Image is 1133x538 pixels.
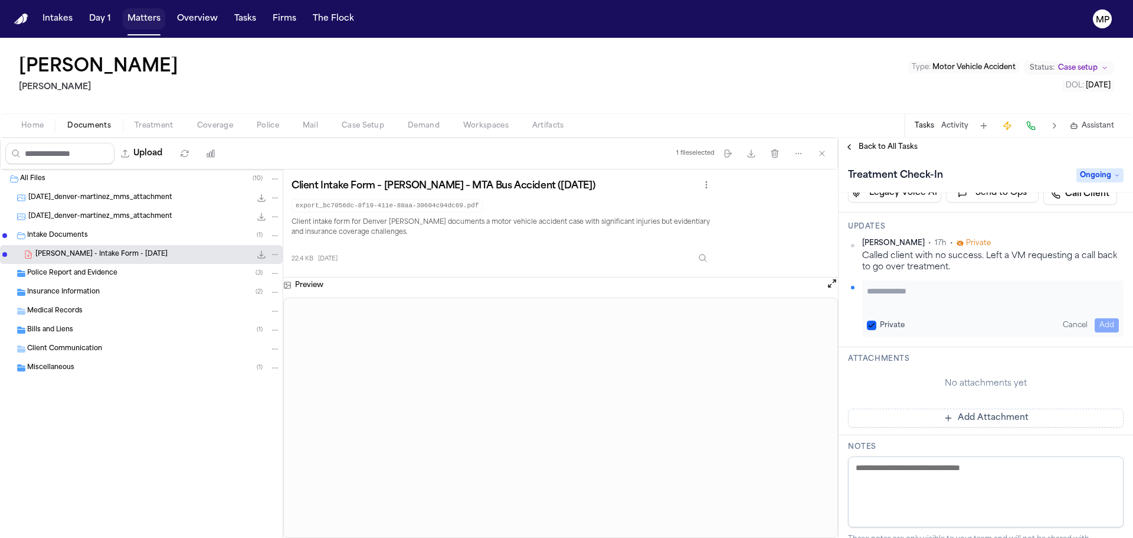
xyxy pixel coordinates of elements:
span: ( 1 ) [257,232,263,239]
span: Artifacts [532,121,564,131]
label: Private [880,321,905,330]
button: Legacy Voice AI [848,184,941,203]
h3: Notes [848,442,1124,452]
span: Bills and Liens [27,325,73,335]
span: Medical Records [27,307,83,317]
input: Search files [5,143,114,164]
code: export_bc7056dc-8f19-411e-88aa-30604c94dc69.pdf [292,199,483,213]
button: Add Attachment [848,409,1124,428]
iframe: D. Martinez - Intake Form - 7.29.25 [284,298,837,537]
button: Tasks [915,121,934,131]
span: 17h [935,239,947,248]
button: Edit DOL: 2025-03-14 [1062,80,1114,92]
h1: Treatment Check-In [843,166,948,185]
div: Called client with no success. Left a VM requesting a call back to go over treatment. [862,250,1124,273]
span: DOL : [1066,82,1084,89]
button: Overview [172,8,222,30]
button: Edit matter name [19,57,178,78]
h3: Client Intake Form – [PERSON_NAME] – MTA Bus Accident ([DATE]) [292,180,595,192]
span: All Files [20,174,45,184]
button: Cancel [1058,318,1092,332]
span: Police [257,121,279,131]
h1: [PERSON_NAME] [19,57,178,78]
span: Private [966,239,991,248]
button: Back to All Tasks [839,142,924,152]
button: Open preview [826,278,838,293]
div: No attachments yet [848,378,1124,390]
span: ( 2 ) [256,289,263,295]
span: 22.4 KB [292,255,313,263]
button: Activity [941,121,968,131]
button: Add [1095,318,1119,332]
span: Workspaces [463,121,509,131]
button: Make a Call [1023,118,1039,134]
button: The Flock [308,8,359,30]
span: Case Setup [342,121,384,131]
button: Firms [268,8,301,30]
span: Type : [912,64,931,71]
span: Back to All Tasks [859,142,918,152]
span: [DATE]_denver-martinez_mms_attachment [28,212,172,222]
span: • [950,239,953,248]
span: Demand [408,121,440,131]
span: Police Report and Evidence [27,269,117,279]
span: Motor Vehicle Accident [932,64,1016,71]
span: Mail [303,121,318,131]
button: Assistant [1070,121,1114,131]
span: ( 1 ) [257,364,263,371]
span: ( 1 ) [257,327,263,333]
button: Open preview [826,278,838,289]
button: Edit Type: Motor Vehicle Accident [908,61,1019,73]
span: [PERSON_NAME] - Intake Form - [DATE] [35,250,168,260]
span: Miscellaneous [27,363,74,373]
span: Assistant [1082,121,1114,131]
span: [DATE]_denver-martinez_mms_attachment [28,193,172,203]
div: 1 file selected [676,149,715,157]
h3: Updates [848,222,1124,231]
span: Documents [67,121,111,131]
button: Download 2025-07-30_denver-martinez_mms_attachment [256,192,267,204]
span: Home [21,121,44,131]
button: Add Task [975,118,992,134]
span: Coverage [197,121,233,131]
span: Insurance Information [27,288,100,298]
button: Tasks [230,8,261,30]
span: [DATE] [318,255,338,263]
button: Download D. Martinez - Intake Form - 7.29.25 [256,249,267,260]
p: Client intake form for Denver [PERSON_NAME] documents a motor vehicle accident case with signific... [292,217,713,239]
button: Send to Ops [946,184,1039,203]
a: Call Client [1043,184,1117,205]
button: Download 2025-07-30_denver-martinez_mms_attachment [256,211,267,223]
span: Status: [1030,63,1055,73]
span: • [928,239,931,248]
span: Client Communication [27,344,102,354]
textarea: Add your update [867,285,1119,309]
img: Finch Logo [14,14,28,25]
button: Matters [123,8,165,30]
span: ( 10 ) [253,175,263,182]
button: Inspect [692,247,713,269]
span: ( 3 ) [256,270,263,276]
span: [PERSON_NAME] [862,239,925,248]
h2: [PERSON_NAME] [19,80,183,94]
button: Intakes [38,8,77,30]
span: [DATE] [1086,82,1111,89]
h3: Preview [295,281,323,290]
span: Case setup [1058,63,1098,73]
span: Intake Documents [27,231,88,241]
span: Ongoing [1076,168,1124,182]
button: Upload [114,143,169,164]
button: Create Immediate Task [999,118,1016,134]
h3: Attachments [848,354,1124,364]
span: Treatment [135,121,173,131]
button: Change status from Case setup [1024,61,1114,75]
button: Day 1 [84,8,116,30]
a: Home [14,14,28,25]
